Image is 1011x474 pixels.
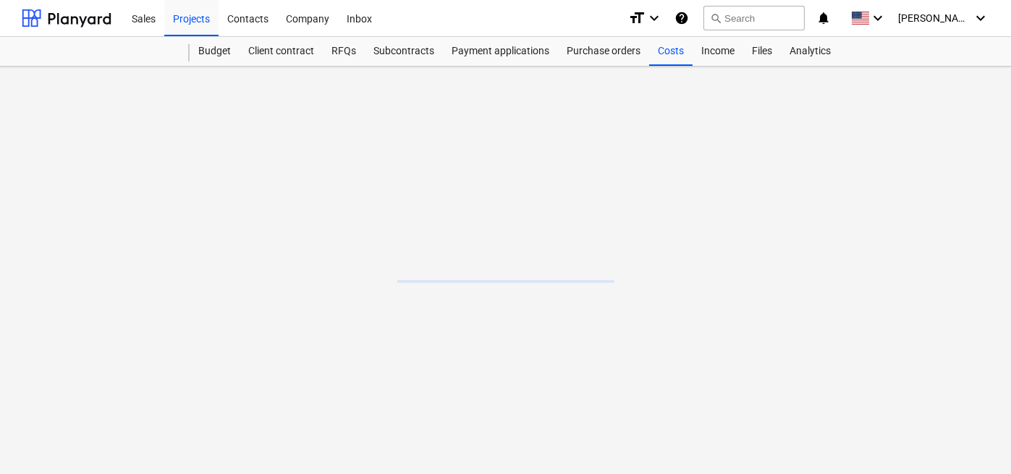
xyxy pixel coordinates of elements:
[781,37,839,66] a: Analytics
[869,9,887,27] i: keyboard_arrow_down
[693,37,743,66] a: Income
[190,37,240,66] a: Budget
[674,9,689,27] i: Knowledge base
[558,37,649,66] a: Purchase orders
[649,37,693,66] a: Costs
[240,37,323,66] a: Client contract
[816,9,831,27] i: notifications
[646,9,663,27] i: keyboard_arrow_down
[898,12,970,24] span: [PERSON_NAME]
[443,37,558,66] a: Payment applications
[743,37,781,66] a: Files
[365,37,443,66] a: Subcontracts
[710,12,722,24] span: search
[939,405,1011,474] iframe: Chat Widget
[323,37,365,66] a: RFQs
[628,9,646,27] i: format_size
[972,9,989,27] i: keyboard_arrow_down
[703,6,805,30] button: Search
